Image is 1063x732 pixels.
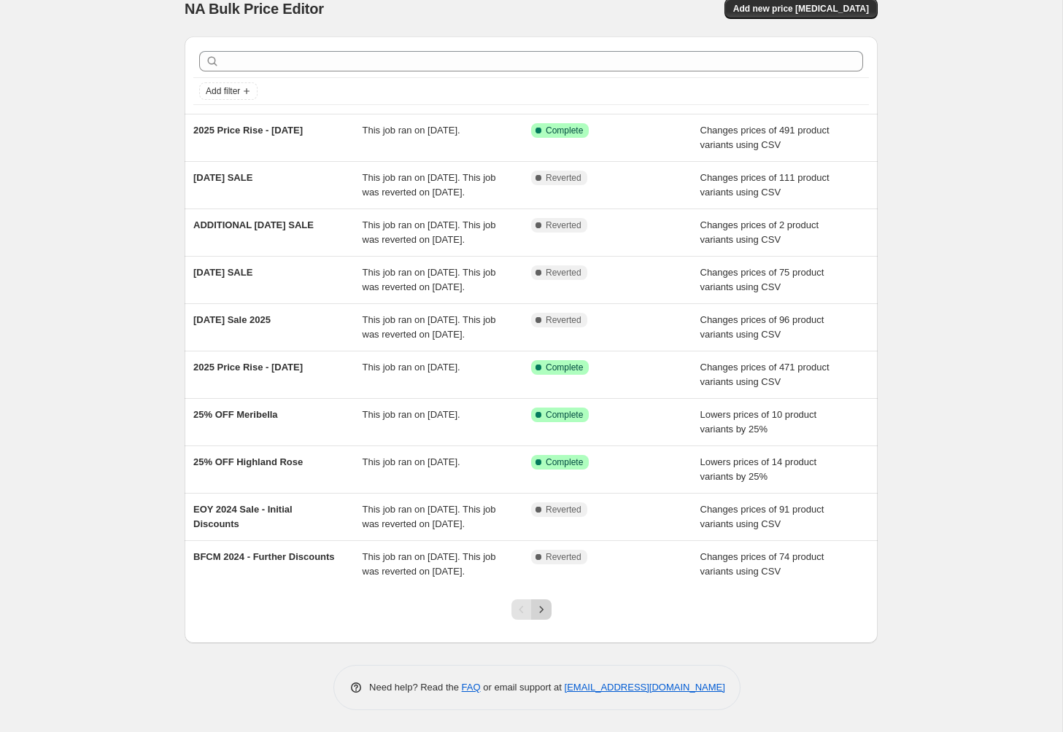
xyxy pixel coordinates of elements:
span: [DATE] SALE [193,172,252,183]
a: FAQ [462,682,481,693]
span: This job ran on [DATE]. [363,456,460,467]
span: 25% OFF Highland Rose [193,456,303,467]
span: 25% OFF Meribella [193,409,278,420]
span: Complete [546,125,583,136]
span: 2025 Price Rise - [DATE] [193,125,303,136]
span: This job ran on [DATE]. This job was reverted on [DATE]. [363,314,496,340]
span: EOY 2024 Sale - Initial Discounts [193,504,293,529]
span: This job ran on [DATE]. This job was reverted on [DATE]. [363,219,496,245]
span: This job ran on [DATE]. [363,362,460,373]
span: Add new price [MEDICAL_DATA] [733,3,869,15]
span: or email support at [481,682,565,693]
span: Changes prices of 111 product variants using CSV [700,172,830,198]
span: Reverted [546,172,581,184]
span: Reverted [546,219,581,231]
span: Changes prices of 74 product variants using CSV [700,551,824,577]
span: This job ran on [DATE]. [363,409,460,420]
span: This job ran on [DATE]. This job was reverted on [DATE]. [363,267,496,292]
button: Add filter [199,82,258,100]
span: Need help? Read the [369,682,462,693]
span: Complete [546,456,583,468]
span: [DATE] SALE [193,267,252,278]
span: Changes prices of 96 product variants using CSV [700,314,824,340]
span: Changes prices of 75 product variants using CSV [700,267,824,292]
span: 2025 Price Rise - [DATE] [193,362,303,373]
span: This job ran on [DATE]. This job was reverted on [DATE]. [363,504,496,529]
span: Reverted [546,267,581,279]
span: Lowers prices of 14 product variants by 25% [700,456,817,482]
span: This job ran on [DATE]. This job was reverted on [DATE]. [363,551,496,577]
span: Complete [546,362,583,373]
span: Reverted [546,314,581,326]
button: Next [531,599,552,620]
span: Complete [546,409,583,421]
nav: Pagination [511,599,552,620]
span: BFCM 2024 - Further Discounts [193,551,335,562]
span: NA Bulk Price Editor [185,1,324,17]
span: Add filter [206,85,240,97]
span: Changes prices of 471 product variants using CSV [700,362,830,387]
span: Changes prices of 2 product variants using CSV [700,219,819,245]
span: Lowers prices of 10 product variants by 25% [700,409,817,435]
span: Changes prices of 91 product variants using CSV [700,504,824,529]
span: Changes prices of 491 product variants using CSV [700,125,830,150]
span: Reverted [546,504,581,515]
span: This job ran on [DATE]. [363,125,460,136]
span: This job ran on [DATE]. This job was reverted on [DATE]. [363,172,496,198]
span: [DATE] Sale 2025 [193,314,271,325]
a: [EMAIL_ADDRESS][DOMAIN_NAME] [565,682,725,693]
span: Reverted [546,551,581,563]
span: ADDITIONAL [DATE] SALE [193,219,314,230]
